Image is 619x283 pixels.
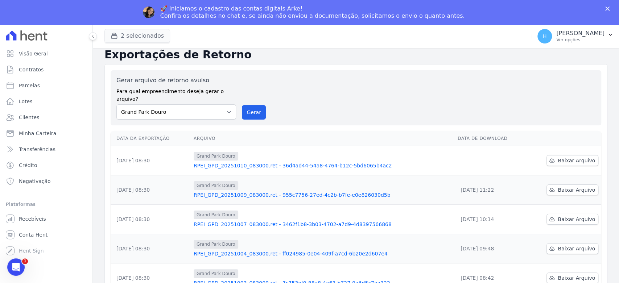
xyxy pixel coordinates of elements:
[116,76,236,85] label: Gerar arquivo de retorno avulso
[455,234,527,263] td: [DATE] 09:48
[3,174,90,188] a: Negativação
[558,245,595,252] span: Baixar Arquivo
[194,269,238,278] span: Grand Park Douro
[6,200,87,209] div: Plataformas
[19,98,33,105] span: Lotes
[19,66,44,73] span: Contratos
[546,243,598,254] a: Baixar Arquivo
[194,152,238,161] span: Grand Park Douro
[191,131,455,146] th: Arquivo
[3,110,90,125] a: Clientes
[19,50,48,57] span: Visão Geral
[143,7,154,18] img: Profile image for Adriane
[242,105,266,120] button: Gerar
[111,131,191,146] th: Data da Exportação
[556,30,604,37] p: [PERSON_NAME]
[3,158,90,172] a: Crédito
[160,5,465,20] div: 🚀 Iniciamos o cadastro das contas digitais Arke! Confira os detalhes no chat e, se ainda não envi...
[558,274,595,282] span: Baixar Arquivo
[7,258,25,276] iframe: Intercom live chat
[116,85,236,103] label: Para qual empreendimento deseja gerar o arquivo?
[19,178,51,185] span: Negativação
[546,214,598,225] a: Baixar Arquivo
[546,155,598,166] a: Baixar Arquivo
[3,46,90,61] a: Visão Geral
[111,234,191,263] td: [DATE] 08:30
[3,212,90,226] a: Recebíveis
[104,29,170,43] button: 2 selecionados
[19,215,46,222] span: Recebíveis
[194,181,238,190] span: Grand Park Douro
[194,162,452,169] a: RPEI_GPD_20251010_083000.ret - 36d4ad44-54a8-4764-b12c-5bd6065b4ac2
[104,48,607,61] h2: Exportações de Retorno
[111,146,191,175] td: [DATE] 08:30
[194,250,452,257] a: RPEI_GPD_20251004_083000.ret - ff024985-0e04-409f-a7cd-6b20e2d607e4
[532,26,619,46] button: H [PERSON_NAME] Ver opções
[19,146,55,153] span: Transferências
[558,157,595,164] span: Baixar Arquivo
[558,186,595,193] span: Baixar Arquivo
[111,205,191,234] td: [DATE] 08:30
[558,216,595,223] span: Baixar Arquivo
[19,114,39,121] span: Clientes
[194,221,452,228] a: RPEI_GPD_20251007_083000.ret - 3462f1b8-3b03-4702-a7d9-4d8397566868
[19,82,40,89] span: Parcelas
[194,211,238,219] span: Grand Park Douro
[543,34,547,39] span: H
[3,62,90,77] a: Contratos
[455,131,527,146] th: Data de Download
[455,205,527,234] td: [DATE] 10:14
[19,231,48,238] span: Conta Hent
[19,162,37,169] span: Crédito
[3,94,90,109] a: Lotes
[546,184,598,195] a: Baixar Arquivo
[3,228,90,242] a: Conta Hent
[3,142,90,157] a: Transferências
[3,78,90,93] a: Parcelas
[605,7,612,11] div: Fechar
[22,258,28,264] span: 1
[19,130,56,137] span: Minha Carteira
[455,175,527,205] td: [DATE] 11:22
[3,126,90,141] a: Minha Carteira
[194,191,452,199] a: RPEI_GPD_20251009_083000.ret - 955c7756-27ed-4c2b-b7fe-e0e826030d5b
[194,240,238,249] span: Grand Park Douro
[556,37,604,43] p: Ver opções
[111,175,191,205] td: [DATE] 08:30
